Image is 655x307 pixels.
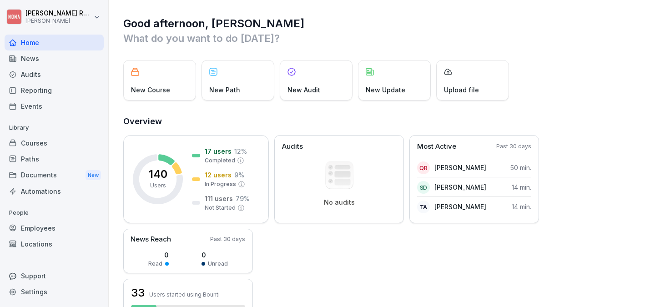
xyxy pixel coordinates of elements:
[5,66,104,82] a: Audits
[148,260,162,268] p: Read
[5,151,104,167] a: Paths
[123,16,641,31] h1: Good afternoon, [PERSON_NAME]
[236,194,250,203] p: 79 %
[5,206,104,220] p: People
[25,10,92,17] p: [PERSON_NAME] Rondeux
[496,142,531,151] p: Past 30 days
[25,18,92,24] p: [PERSON_NAME]
[5,121,104,135] p: Library
[148,250,169,260] p: 0
[5,82,104,98] a: Reporting
[131,285,145,301] h3: 33
[86,170,101,181] div: New
[149,291,220,298] p: Users started using Bounti
[205,170,232,180] p: 12 users
[287,85,320,95] p: New Audit
[5,167,104,184] div: Documents
[205,204,236,212] p: Not Started
[131,234,171,245] p: News Reach
[366,85,405,95] p: New Update
[5,98,104,114] a: Events
[417,141,456,152] p: Most Active
[5,135,104,151] a: Courses
[417,201,430,213] div: TA
[205,146,232,156] p: 17 users
[5,284,104,300] a: Settings
[205,194,233,203] p: 111 users
[282,141,303,152] p: Audits
[512,202,531,211] p: 14 min.
[208,260,228,268] p: Unread
[434,182,486,192] p: [PERSON_NAME]
[205,156,235,165] p: Completed
[209,85,240,95] p: New Path
[417,161,430,174] div: QR
[150,181,166,190] p: Users
[202,250,228,260] p: 0
[5,35,104,50] a: Home
[123,31,641,45] p: What do you want to do [DATE]?
[434,202,486,211] p: [PERSON_NAME]
[5,167,104,184] a: DocumentsNew
[434,163,486,172] p: [PERSON_NAME]
[5,50,104,66] a: News
[417,181,430,194] div: SD
[210,235,245,243] p: Past 30 days
[444,85,479,95] p: Upload file
[123,115,641,128] h2: Overview
[205,180,236,188] p: In Progress
[131,85,170,95] p: New Course
[510,163,531,172] p: 50 min.
[149,169,167,180] p: 140
[512,182,531,192] p: 14 min.
[234,170,244,180] p: 9 %
[324,198,355,206] p: No audits
[5,183,104,199] a: Automations
[234,146,247,156] p: 12 %
[5,268,104,284] div: Support
[5,220,104,236] a: Employees
[5,236,104,252] a: Locations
